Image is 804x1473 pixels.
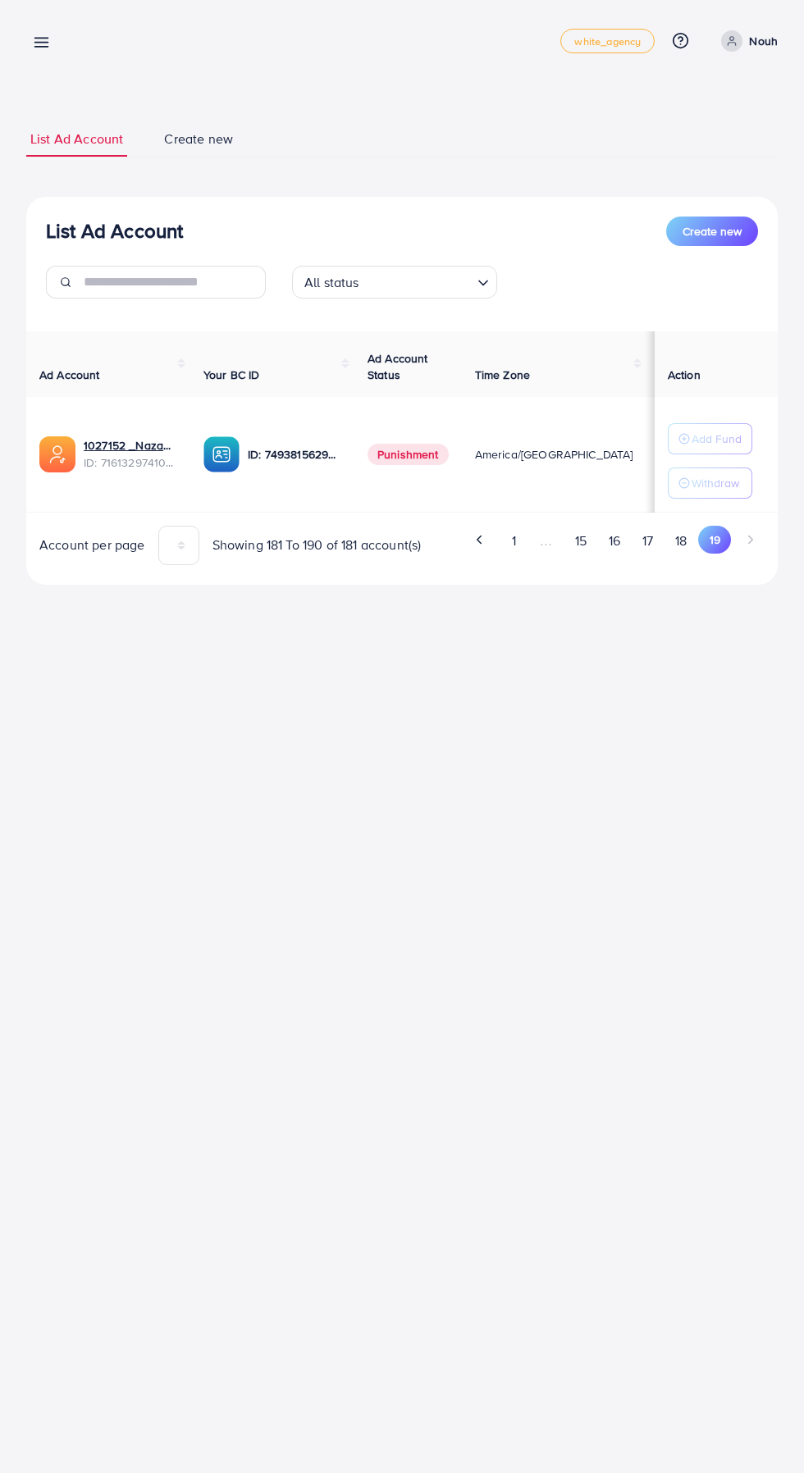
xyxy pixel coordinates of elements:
[564,526,597,556] button: Go to page 15
[46,219,183,243] h3: List Ad Account
[749,31,778,51] p: Nouh
[692,473,739,493] p: Withdraw
[39,436,75,472] img: ic-ads-acc.e4c84228.svg
[203,367,260,383] span: Your BC ID
[466,526,495,554] button: Go to previous page
[39,536,145,554] span: Account per page
[475,367,530,383] span: Time Zone
[668,367,701,383] span: Action
[212,536,422,554] span: Showing 181 To 190 of 181 account(s)
[560,29,655,53] a: white_agency
[698,526,731,554] button: Go to page 19
[368,444,449,465] span: Punishment
[666,217,758,246] button: Create new
[301,271,363,294] span: All status
[500,526,528,556] button: Go to page 1
[665,526,698,556] button: Go to page 18
[84,437,177,471] div: <span class='underline'>1027152 _Nazaagency_020</span></br>7161329741088243714
[84,437,177,454] a: 1027152 _Nazaagency_020
[415,526,765,556] ul: Pagination
[715,30,778,52] a: Nouh
[632,526,665,556] button: Go to page 17
[292,266,497,299] div: Search for option
[368,350,428,383] span: Ad Account Status
[475,446,633,463] span: America/[GEOGRAPHIC_DATA]
[203,436,240,472] img: ic-ba-acc.ded83a64.svg
[39,367,100,383] span: Ad Account
[164,130,233,148] span: Create new
[683,223,742,239] span: Create new
[574,36,641,47] span: white_agency
[668,423,752,454] button: Add Fund
[364,267,471,294] input: Search for option
[248,445,341,464] p: ID: 7493815629208977425
[668,467,752,499] button: Withdraw
[734,1399,792,1461] iframe: Chat
[84,454,177,471] span: ID: 7161329741088243714
[30,130,123,148] span: List Ad Account
[692,429,742,449] p: Add Fund
[597,526,631,556] button: Go to page 16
